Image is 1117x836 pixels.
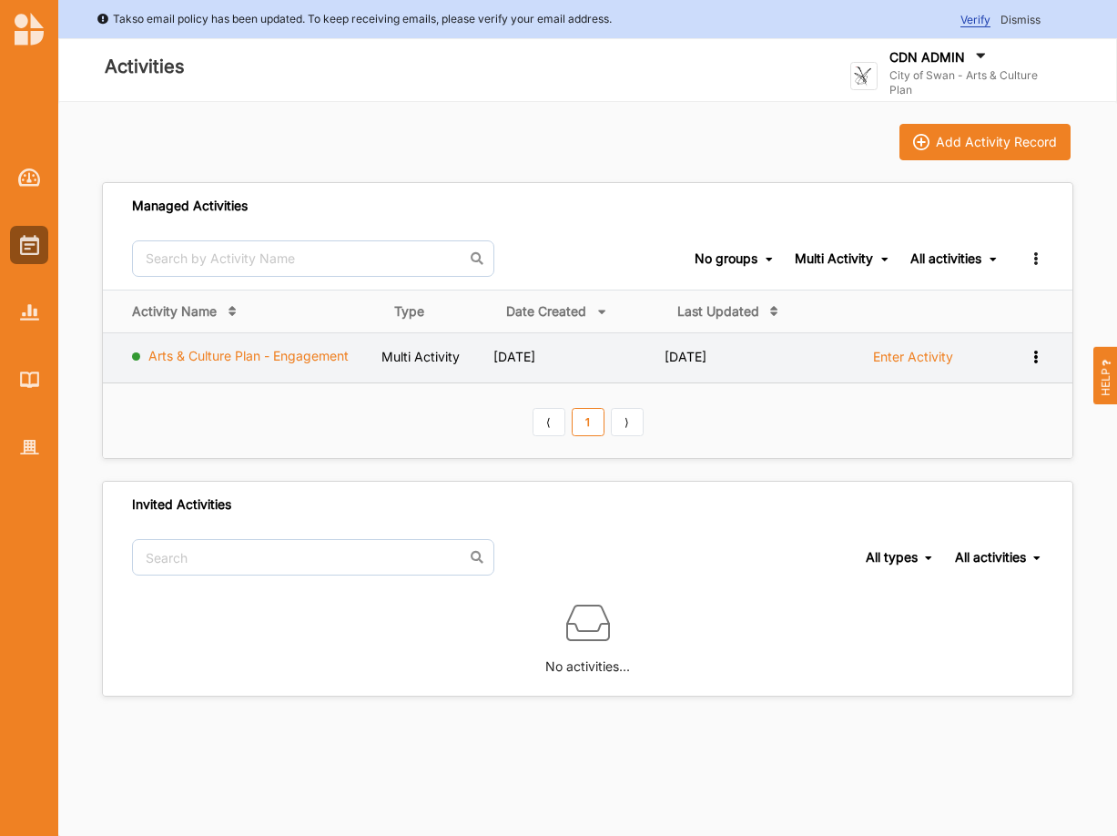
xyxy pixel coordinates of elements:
[910,250,981,267] div: All activities
[10,226,48,264] a: Activities
[132,240,494,277] input: Search by Activity Name
[10,361,48,399] a: Library
[545,645,630,677] label: No activities...
[132,303,217,320] div: Activity Name
[873,349,953,365] label: Enter Activity
[695,250,757,267] div: No groups
[572,408,604,437] a: 1
[506,303,586,320] div: Date Created
[795,250,873,267] div: Multi Activity
[20,304,39,320] img: Reports
[1000,13,1041,26] span: Dismiss
[493,349,535,364] span: [DATE]
[533,408,565,437] a: Previous item
[20,235,39,255] img: Activities
[677,303,759,320] div: Last Updated
[889,49,965,66] label: CDN ADMIN
[913,134,929,150] img: icon
[15,13,44,46] img: logo
[96,10,612,28] div: Takso email policy has been updated. To keep receiving emails, please verify your email address.
[866,549,918,566] div: All types
[105,52,185,82] label: Activities
[20,372,39,387] img: Library
[611,408,644,437] a: Next item
[899,124,1071,160] button: iconAdd Activity Record
[381,290,493,332] th: Type
[665,349,706,364] span: [DATE]
[936,134,1057,150] div: Add Activity Record
[132,539,494,576] input: Search
[10,428,48,466] a: Organisation
[960,13,990,27] span: Verify
[873,348,953,375] a: Enter Activity
[955,549,1026,566] div: All activities
[850,62,878,90] img: logo
[20,440,39,455] img: Organisation
[10,158,48,197] a: Dashboard
[566,601,610,645] img: box
[889,68,1063,97] label: City of Swan - Arts & Culture Plan
[18,168,41,187] img: Dashboard
[132,198,248,214] div: Managed Activities
[132,496,231,513] div: Invited Activities
[148,348,349,363] a: Arts & Culture Plan - Engagement
[10,293,48,331] a: Reports
[529,405,646,436] div: Pagination Navigation
[381,349,460,364] span: Multi Activity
